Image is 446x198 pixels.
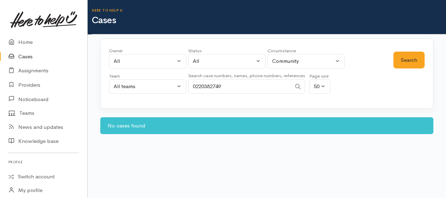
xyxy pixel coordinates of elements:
button: All teams [109,79,186,94]
div: 50 [314,82,319,91]
div: No cases found [100,117,433,134]
input: Search [188,79,291,94]
div: Owner [109,47,186,54]
button: 50 [309,79,330,94]
div: Team [109,73,186,80]
div: Community [272,57,334,65]
div: All teams [114,82,175,91]
div: All [193,57,255,65]
h1: Cases [92,15,446,26]
div: Page size [309,73,330,80]
div: All [114,57,175,65]
div: Circumstance [268,47,345,54]
h6: Profile [8,157,79,167]
button: All [109,54,186,68]
button: Community [268,54,345,68]
small: Search case numbers, names, phone numbers, references [188,73,305,79]
button: Search [393,52,425,69]
button: All [188,54,265,68]
div: Status [188,47,265,54]
h6: Here to help u [92,8,446,12]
